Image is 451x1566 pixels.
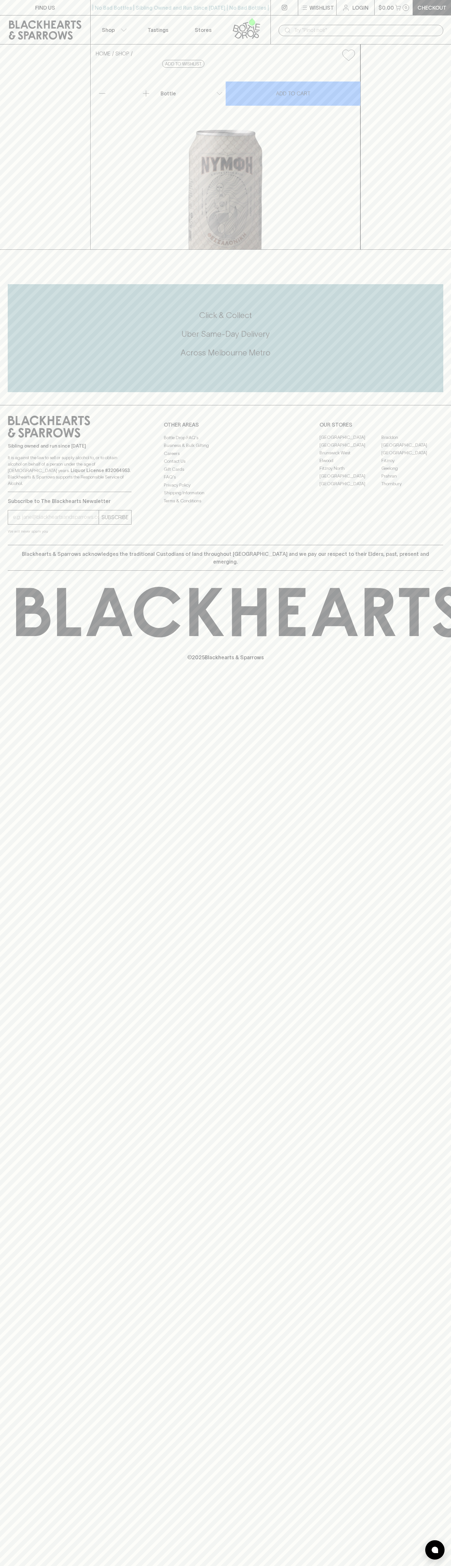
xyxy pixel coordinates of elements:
[319,472,381,480] a: [GEOGRAPHIC_DATA]
[195,26,211,34] p: Stores
[164,481,288,489] a: Privacy Policy
[181,15,226,44] a: Stores
[164,442,288,450] a: Business & Bulk Gifting
[319,465,381,472] a: Fitzroy North
[226,82,360,106] button: ADD TO CART
[164,489,288,497] a: Shipping Information
[8,329,443,339] h5: Uber Same-Day Delivery
[381,449,443,457] a: [GEOGRAPHIC_DATA]
[96,51,111,56] a: HOME
[319,434,381,441] a: [GEOGRAPHIC_DATA]
[71,468,130,473] strong: Liquor License #32064953
[276,90,310,97] p: ADD TO CART
[381,441,443,449] a: [GEOGRAPHIC_DATA]
[35,4,55,12] p: FIND US
[13,550,438,565] p: Blackhearts & Sparrows acknowledges the traditional Custodians of land throughout [GEOGRAPHIC_DAT...
[381,472,443,480] a: Prahran
[148,26,168,34] p: Tastings
[319,449,381,457] a: Brunswick West
[8,528,132,535] p: We will never spam you
[309,4,334,12] p: Wishlist
[102,26,115,34] p: Shop
[164,434,288,441] a: Bottle Drop FAQ's
[91,66,360,249] img: 35407.png
[381,465,443,472] a: Geelong
[378,4,394,12] p: $0.00
[158,87,225,100] div: Bottle
[102,513,129,521] p: SUBSCRIBE
[8,454,132,487] p: It is against the law to sell or supply alcohol to, or to obtain alcohol on behalf of a person un...
[99,510,131,524] button: SUBSCRIBE
[8,284,443,392] div: Call to action block
[319,457,381,465] a: Elwood
[319,441,381,449] a: [GEOGRAPHIC_DATA]
[164,458,288,465] a: Contact Us
[8,347,443,358] h5: Across Melbourne Metro
[135,15,181,44] a: Tastings
[8,310,443,321] h5: Click & Collect
[162,60,204,68] button: Add to wishlist
[432,1547,438,1553] img: bubble-icon
[294,25,438,35] input: Try "Pinot noir"
[340,47,358,63] button: Add to wishlist
[91,15,136,44] button: Shop
[164,497,288,505] a: Terms & Conditions
[164,421,288,429] p: OTHER AREAS
[161,90,176,97] p: Bottle
[115,51,129,56] a: SHOP
[381,480,443,488] a: Thornbury
[13,512,99,522] input: e.g. jane@blackheartsandsparrows.com.au
[405,6,407,9] p: 0
[319,421,443,429] p: OUR STORES
[352,4,368,12] p: Login
[8,497,132,505] p: Subscribe to The Blackhearts Newsletter
[164,473,288,481] a: FAQ's
[164,450,288,457] a: Careers
[381,434,443,441] a: Braddon
[319,480,381,488] a: [GEOGRAPHIC_DATA]
[8,443,132,449] p: Sibling owned and run since [DATE]
[381,457,443,465] a: Fitzroy
[417,4,446,12] p: Checkout
[164,465,288,473] a: Gift Cards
